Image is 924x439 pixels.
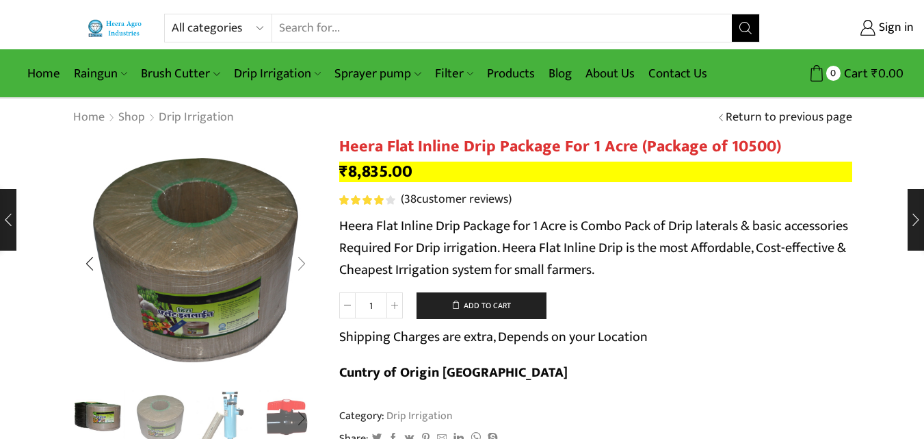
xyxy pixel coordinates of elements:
[134,58,226,90] a: Brush Cutter
[774,61,903,86] a: 0 Cart ₹0.00
[158,109,235,127] a: Drip Irrigation
[826,66,841,80] span: 0
[871,63,878,84] span: ₹
[732,14,759,42] button: Search button
[841,64,868,83] span: Cart
[401,191,512,209] a: (38customer reviews)
[339,158,412,186] bdi: 8,835.00
[726,109,852,127] a: Return to previous page
[21,58,67,90] a: Home
[339,215,852,281] p: Heera Flat Inline Drip Package for 1 Acre is Combo Pack of Drip laterals & basic accessories Requ...
[875,19,914,37] span: Sign in
[72,109,235,127] nav: Breadcrumb
[542,58,579,90] a: Blog
[118,109,146,127] a: Shop
[72,137,319,384] div: 2 / 10
[642,58,714,90] a: Contact Us
[417,292,546,320] button: Add to cart
[285,247,319,281] div: Next slide
[339,137,852,157] h1: Heera Flat Inline Drip Package For 1 Acre (Package of 10500)
[339,408,453,424] span: Category:
[339,195,397,205] span: 38
[480,58,542,90] a: Products
[339,326,648,348] p: Shipping Charges are extra, Depends on your Location
[272,14,731,42] input: Search for...
[339,361,568,384] b: Cuntry of Origin [GEOGRAPHIC_DATA]
[339,158,348,186] span: ₹
[72,247,107,281] div: Previous slide
[285,401,319,436] div: Next slide
[227,58,328,90] a: Drip Irrigation
[67,58,134,90] a: Raingun
[328,58,427,90] a: Sprayer pump
[428,58,480,90] a: Filter
[780,16,914,40] a: Sign in
[404,189,417,210] span: 38
[339,195,386,205] span: Rated out of 5 based on customer ratings
[72,109,105,127] a: Home
[356,292,386,318] input: Product quantity
[339,195,395,205] div: Rated 4.21 out of 5
[871,63,903,84] bdi: 0.00
[384,407,453,425] a: Drip Irrigation
[579,58,642,90] a: About Us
